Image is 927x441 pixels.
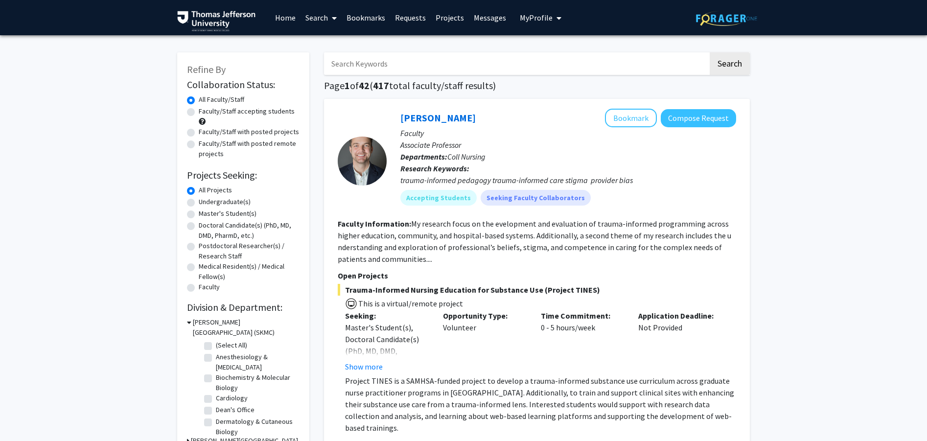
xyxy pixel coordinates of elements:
iframe: Chat [7,397,42,434]
p: Associate Professor [400,139,736,151]
label: Faculty/Staff with posted projects [199,127,299,137]
a: Projects [431,0,469,35]
h3: [PERSON_NAME][GEOGRAPHIC_DATA] (SKMC) [193,317,300,338]
div: Not Provided [631,310,729,372]
label: Postdoctoral Researcher(s) / Research Staff [199,241,300,261]
fg-read-more: My research focus on the evelopment and evaluation of trauma-informed programming across higher e... [338,219,731,264]
img: Thomas Jefferson University Logo [177,11,255,31]
h2: Division & Department: [187,302,300,313]
mat-chip: Accepting Students [400,190,477,206]
span: 1 [345,79,350,92]
h2: Projects Seeking: [187,169,300,181]
label: Anesthesiology & [MEDICAL_DATA] [216,352,297,372]
button: Add Stephen DiDonato to Bookmarks [605,109,657,127]
label: Medical Resident(s) / Medical Fellow(s) [199,261,300,282]
p: Application Deadline: [638,310,721,322]
span: Trauma-Informed Nursing Education for Substance Use (Project TINES) [338,284,736,296]
a: Home [270,0,301,35]
mat-chip: Seeking Faculty Collaborators [481,190,591,206]
a: Requests [390,0,431,35]
label: Biochemistry & Molecular Biology [216,372,297,393]
a: [PERSON_NAME] [400,112,476,124]
span: Refine By [187,63,226,75]
h1: Page of ( total faculty/staff results) [324,80,750,92]
b: Departments: [400,152,447,162]
div: Volunteer [436,310,533,372]
a: Search [301,0,342,35]
p: Project TINES is a SAMHSA-funded project to develop a trauma-informed substance use curriculum ac... [345,375,736,434]
label: Undergraduate(s) [199,197,251,207]
div: trauma-informed pedagogy trauma-informed care stigma provider bias [400,174,736,186]
h2: Collaboration Status: [187,79,300,91]
label: (Select All) [216,340,247,350]
a: Messages [469,0,511,35]
button: Search [710,52,750,75]
b: Faculty Information: [338,219,411,229]
b: Research Keywords: [400,163,469,173]
label: All Projects [199,185,232,195]
a: Bookmarks [342,0,390,35]
input: Search Keywords [324,52,708,75]
label: Master's Student(s) [199,209,256,219]
p: Time Commitment: [541,310,624,322]
label: All Faculty/Staff [199,94,244,105]
label: Cardiology [216,393,248,403]
img: ForagerOne Logo [696,11,757,26]
label: Dean's Office [216,405,255,415]
span: My Profile [520,13,553,23]
label: Dermatology & Cutaneous Biology [216,417,297,437]
button: Show more [345,361,383,372]
p: Seeking: [345,310,428,322]
p: Opportunity Type: [443,310,526,322]
label: Faculty [199,282,220,292]
p: Faculty [400,127,736,139]
button: Compose Request to Stephen DiDonato [661,109,736,127]
label: Faculty/Staff accepting students [199,106,295,116]
label: Faculty/Staff with posted remote projects [199,139,300,159]
span: Coll Nursing [447,152,486,162]
span: 42 [359,79,370,92]
div: Master's Student(s), Doctoral Candidate(s) (PhD, MD, DMD, PharmD, etc.) [345,322,428,369]
span: This is a virtual/remote project [357,299,463,308]
label: Doctoral Candidate(s) (PhD, MD, DMD, PharmD, etc.) [199,220,300,241]
div: 0 - 5 hours/week [533,310,631,372]
p: Open Projects [338,270,736,281]
span: 417 [373,79,389,92]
